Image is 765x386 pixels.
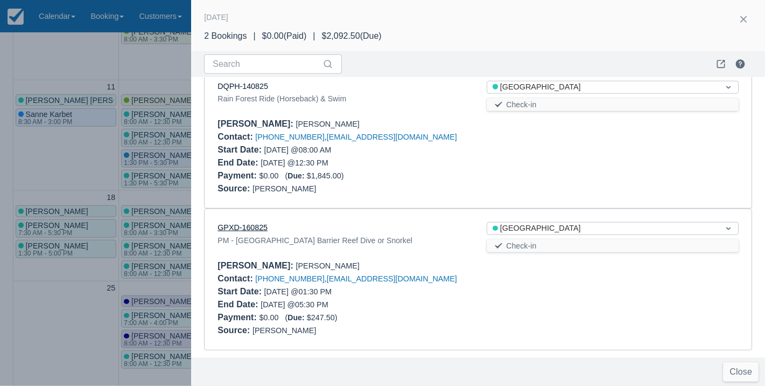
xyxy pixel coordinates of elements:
[306,30,321,43] div: |
[217,287,264,296] div: Start Date :
[217,313,259,322] div: Payment :
[217,118,739,130] div: [PERSON_NAME]
[255,274,325,283] a: [PHONE_NUMBER]
[217,234,469,247] div: PM - [GEOGRAPHIC_DATA] Barrier Reef Dive or Snorkel
[217,300,261,309] div: End Date :
[217,272,739,285] div: ,
[321,30,381,43] div: $2,092.50 ( Due )
[217,158,261,167] div: End Date :
[255,133,325,141] a: [PHONE_NUMBER]
[487,98,739,111] button: Check-in
[217,169,739,182] div: $0.00
[287,171,306,180] div: Due:
[327,274,457,283] a: [EMAIL_ADDRESS][DOMAIN_NAME]
[287,313,306,322] div: Due:
[217,223,268,232] a: GPXD-160825
[493,223,713,235] div: [GEOGRAPHIC_DATA]
[217,324,739,337] div: [PERSON_NAME]
[217,285,469,298] div: [DATE] @ 01:30 PM
[217,182,739,195] div: [PERSON_NAME]
[217,171,259,180] div: Payment :
[217,119,296,128] div: [PERSON_NAME] :
[217,82,268,91] a: DQPH-140825
[327,133,457,141] a: [EMAIL_ADDRESS][DOMAIN_NAME]
[217,311,739,324] div: $0.00
[217,326,252,335] div: Source :
[262,30,307,43] div: $0.00 ( Paid )
[723,82,734,93] span: Dropdown icon
[285,171,343,180] span: ( $1,845.00 )
[723,362,759,382] button: Close
[217,132,255,141] div: Contact :
[487,239,739,252] button: Check-in
[217,259,739,272] div: [PERSON_NAME]
[217,92,469,105] div: Rain Forest Ride (Horseback) & Swim
[204,11,228,24] div: [DATE]
[213,54,320,74] input: Search
[217,274,255,283] div: Contact :
[204,30,247,43] div: 2 Bookings
[723,223,734,234] span: Dropdown icon
[285,313,337,322] span: ( $247.50 )
[217,298,469,311] div: [DATE] @ 05:30 PM
[217,184,252,193] div: Source :
[217,261,296,270] div: [PERSON_NAME] :
[493,81,713,93] div: [GEOGRAPHIC_DATA]
[247,30,262,43] div: |
[217,143,469,156] div: [DATE] @ 08:00 AM
[217,145,264,154] div: Start Date :
[217,156,469,169] div: [DATE] @ 12:30 PM
[217,130,739,143] div: ,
